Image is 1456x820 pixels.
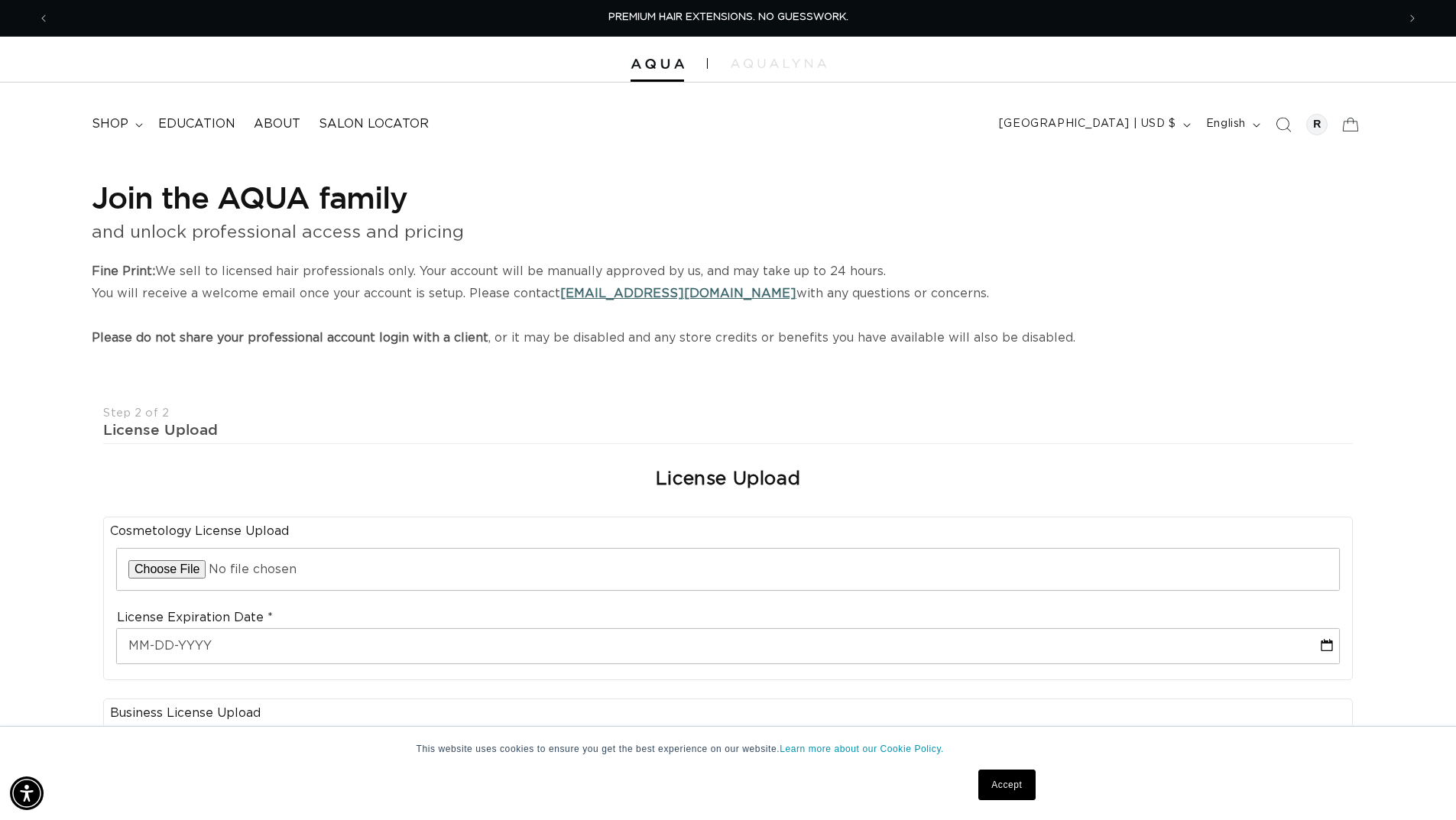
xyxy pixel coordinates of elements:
div: Step 2 of 2 [103,407,1353,421]
h1: Join the AQUA family [92,177,1364,217]
legend: Business License Upload [110,705,1346,721]
span: English [1206,116,1246,132]
h2: License Upload [656,468,800,491]
span: Education [158,116,235,132]
span: [GEOGRAPHIC_DATA] | USD $ [999,116,1176,132]
a: Learn more about our Cookie Policy. [780,744,944,754]
button: [GEOGRAPHIC_DATA] | USD $ [990,110,1197,139]
span: Salon Locator [319,116,429,132]
div: License Upload [103,420,1353,439]
legend: Cosmetology License Upload [110,523,1346,540]
a: Salon Locator [310,107,438,141]
a: [EMAIL_ADDRESS][DOMAIN_NAME] [560,287,796,300]
div: Accessibility Menu [10,776,44,810]
strong: Fine Print: [92,265,155,277]
span: About [254,116,300,132]
p: We sell to licensed hair professionals only. Your account will be manually approved by us, and ma... [92,261,1364,348]
input: MM-DD-YYYY [117,629,1339,663]
p: This website uses cookies to ensure you get the best experience on our website. [417,742,1040,756]
button: Next announcement [1396,4,1429,33]
button: Previous announcement [27,4,60,33]
img: aqualyna.com [731,59,826,68]
strong: Please do not share your professional account login with a client [92,332,488,344]
iframe: Chat Widget [1253,655,1456,820]
p: and unlock professional access and pricing [92,217,1364,248]
span: PREMIUM HAIR EXTENSIONS. NO GUESSWORK. [608,12,848,22]
a: Education [149,107,245,141]
span: shop [92,116,128,132]
label: License Expiration Date [117,610,273,626]
summary: shop [83,107,149,141]
summary: Search [1266,108,1300,141]
img: Aqua Hair Extensions [631,59,684,70]
a: About [245,107,310,141]
button: English [1197,110,1266,139]
a: Accept [978,770,1035,800]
